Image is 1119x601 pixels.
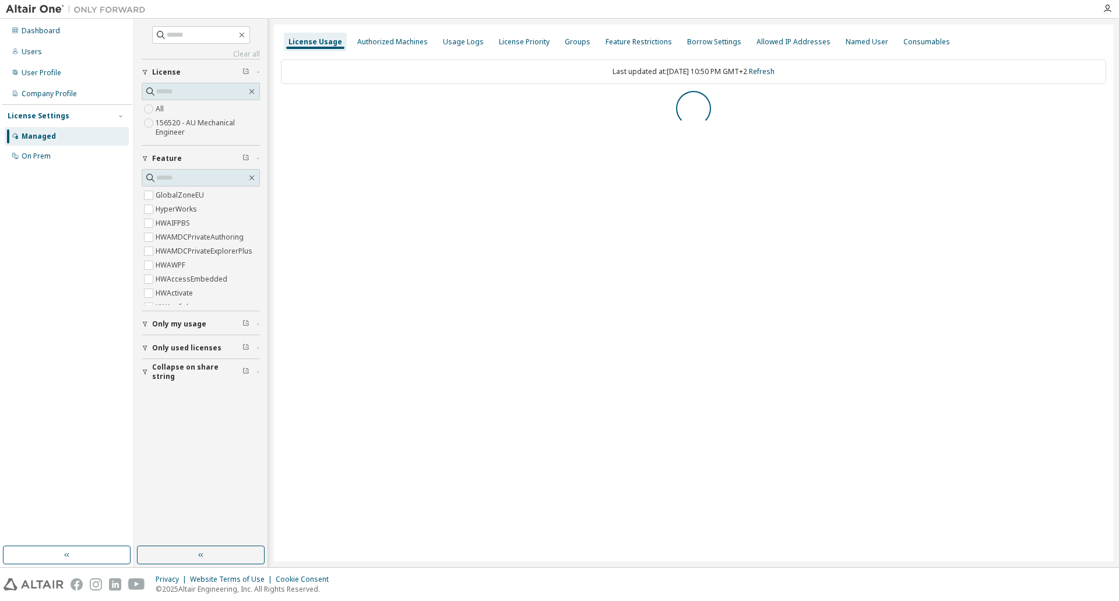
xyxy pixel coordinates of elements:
div: Website Terms of Use [190,575,276,584]
button: License [142,59,260,85]
img: Altair One [6,3,152,15]
label: HWActivate [156,286,195,300]
div: On Prem [22,152,51,161]
img: altair_logo.svg [3,578,64,591]
button: Only my usage [142,311,260,337]
div: Last updated at: [DATE] 10:50 PM GMT+2 [281,59,1106,84]
img: instagram.svg [90,578,102,591]
div: Allowed IP Addresses [756,37,831,47]
label: HyperWorks [156,202,199,216]
span: Collapse on share string [152,363,242,381]
div: Named User [846,37,888,47]
div: User Profile [22,68,61,78]
span: Clear filter [242,154,249,163]
div: Cookie Consent [276,575,336,584]
div: Privacy [156,575,190,584]
div: Usage Logs [443,37,484,47]
span: Feature [152,154,182,163]
label: HWAMDCPrivateAuthoring [156,230,246,244]
label: HWAWPF [156,258,188,272]
img: facebook.svg [71,578,83,591]
button: Only used licenses [142,335,260,361]
label: GlobalZoneEU [156,188,206,202]
div: Users [22,47,42,57]
label: HWAccessEmbedded [156,272,230,286]
div: Groups [565,37,590,47]
div: Feature Restrictions [606,37,672,47]
button: Collapse on share string [142,359,260,385]
span: Clear filter [242,68,249,77]
div: Authorized Machines [357,37,428,47]
span: Clear filter [242,319,249,329]
span: Only used licenses [152,343,221,353]
label: HWAcufwh [156,300,193,314]
label: All [156,102,166,116]
div: License Usage [288,37,342,47]
div: Managed [22,132,56,141]
div: Dashboard [22,26,60,36]
span: Only my usage [152,319,206,329]
label: 156520 - AU Mechanical Engineer [156,116,260,139]
div: Consumables [903,37,950,47]
div: Borrow Settings [687,37,741,47]
label: HWAIFPBS [156,216,192,230]
span: Clear filter [242,343,249,353]
img: youtube.svg [128,578,145,591]
div: License Priority [499,37,550,47]
img: linkedin.svg [109,578,121,591]
span: Clear filter [242,367,249,377]
div: Company Profile [22,89,77,99]
button: Feature [142,146,260,171]
label: HWAMDCPrivateExplorerPlus [156,244,255,258]
p: © 2025 Altair Engineering, Inc. All Rights Reserved. [156,584,336,594]
a: Clear all [142,50,260,59]
div: License Settings [8,111,69,121]
span: License [152,68,181,77]
a: Refresh [749,66,775,76]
